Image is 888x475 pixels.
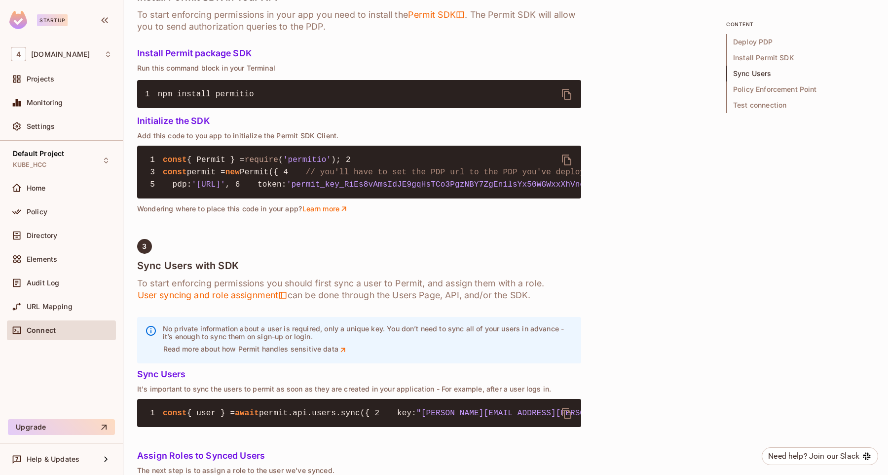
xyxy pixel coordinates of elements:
span: 4 [11,47,26,61]
span: 1 [145,407,163,419]
p: No private information about a user is required, only a unique key. You don’t need to sync all of... [163,325,573,341]
span: '[URL]' [192,180,225,189]
span: Settings [27,122,55,130]
span: 2 [341,154,359,166]
span: Policy Enforcement Point [726,81,874,97]
span: : [187,180,192,189]
span: Audit Log [27,279,59,287]
span: Policy [27,208,47,216]
span: Default Project [13,150,64,158]
span: Elements [27,255,57,263]
span: 3 [142,242,147,250]
span: permit.api.users.sync({ [259,409,370,418]
p: It's important to sync the users to permit as soon as they are created in your application - For ... [137,385,581,393]
span: : [411,409,416,418]
span: Deploy PDP [726,34,874,50]
span: pdp [173,180,187,189]
span: Connect [27,326,56,334]
span: 5 [145,179,163,191]
p: Read more about how Permit handles sensitive data [163,345,338,353]
a: Learn more [302,204,349,213]
p: content [726,20,874,28]
button: delete [555,401,579,425]
span: { Permit } = [187,156,245,164]
span: const [163,156,187,164]
span: permit = [187,168,225,177]
span: 6 [230,179,248,191]
p: Run this command block in your Terminal [137,64,581,72]
span: "[PERSON_NAME][EMAIL_ADDRESS][PERSON_NAME][DOMAIN_NAME]" [416,409,686,418]
span: Workspace: 46labs.com [31,50,90,58]
span: User syncing and role assignment [137,289,288,301]
span: 2 [370,407,387,419]
span: Install Permit SDK [726,50,874,66]
span: key [397,409,411,418]
h5: Install Permit package SDK [137,48,581,58]
p: The next step is to assign a role to the user we've synced. [137,467,581,475]
h4: Sync Users with SDK [137,260,581,272]
span: Permit({ [240,168,278,177]
span: 1 [145,154,163,166]
span: URL Mapping [27,303,73,311]
span: const [163,409,187,418]
span: 4 [278,166,296,178]
a: Read more about how Permit handles sensitive data [163,345,347,356]
span: Permit SDK [408,9,465,21]
span: Help & Updates [27,455,79,463]
h5: Sync Users [137,369,581,379]
span: new [225,168,240,177]
span: npm install permitio [158,90,254,99]
span: Directory [27,232,57,239]
h6: To start enforcing permissions in your app you need to install the . The Permit SDK will allow yo... [137,9,581,33]
span: require [245,156,278,164]
img: SReyMgAAAABJRU5ErkJggg== [9,11,27,29]
div: Need help? Join our Slack [768,450,859,462]
span: 'permit_key_RiEs8vAmsIdJE9gqHsTCo3PgzNBY7ZgEn1lsYx50WGWxxXhVncbRGhdsYMoq2ETU9Va60wwJvlNIDDZtUMR2XO' [287,180,763,189]
h6: To start enforcing permissions you should first sync a user to Permit, and assign them with a rol... [137,277,581,301]
span: KUBE_HCC [13,161,46,169]
span: ( [278,156,283,164]
h5: Initialize the SDK [137,116,581,126]
span: Projects [27,75,54,83]
button: delete [555,148,579,172]
code: }); [145,156,800,189]
span: const [163,168,187,177]
p: Add this code to you app to initialize the Permit SDK Client. [137,132,581,140]
button: delete [555,82,579,106]
h5: Assign Roles to Synced Users [137,451,581,461]
span: , [225,180,230,189]
span: Test connection [726,97,874,113]
span: await [235,409,259,418]
span: Monitoring [27,99,63,107]
p: Wondering where to place this code in your app? [137,204,581,213]
span: 3 [145,166,163,178]
span: 1 [145,88,158,100]
button: Upgrade [8,419,115,435]
span: // you'll have to set the PDP url to the PDP you've deployed in the previous step [306,168,696,177]
span: token [258,180,282,189]
span: { user } = [187,409,235,418]
span: ); [331,156,341,164]
div: Startup [37,14,68,26]
span: 'permitio' [283,156,332,164]
span: : [282,180,287,189]
span: Home [27,184,46,192]
span: Sync Users [726,66,874,81]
